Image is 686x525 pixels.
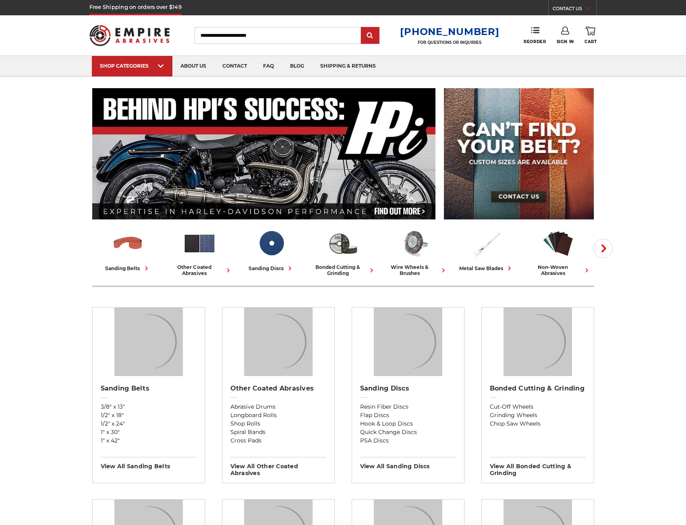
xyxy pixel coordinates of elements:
[504,308,572,376] img: Bonded Cutting & Grinding
[444,88,594,219] img: promo banner for custom belts.
[101,436,197,445] a: 1" x 42"
[92,88,436,219] img: Banner for an interview featuring Horsepower Inc who makes Harley performance upgrades featured o...
[230,420,326,428] a: Shop Rolls
[374,308,442,376] img: Sanding Discs
[230,436,326,445] a: Cross Pads
[459,264,514,273] div: metal saw blades
[454,227,519,273] a: metal saw blades
[311,227,376,276] a: bonded cutting & grinding
[553,4,597,15] a: CONTACT US
[230,411,326,420] a: Longboard Rolls
[382,227,448,276] a: wire wheels & brushes
[360,403,456,411] a: Resin Fiber Discs
[398,227,431,260] img: Wire Wheels & Brushes
[382,264,448,276] div: wire wheels & brushes
[101,384,197,393] h2: Sanding Belts
[255,227,288,260] img: Sanding Discs
[167,227,232,276] a: other coated abrasives
[255,56,282,76] a: faq
[360,428,456,436] a: Quick Change Discs
[326,227,360,260] img: Bonded Cutting & Grinding
[584,39,597,44] span: Cart
[101,411,197,420] a: 1/2" x 18"
[526,227,591,276] a: non-woven abrasives
[360,420,456,428] a: Hook & Loop Discs
[101,457,197,470] h3: View All sanding belts
[524,39,546,44] span: Reorder
[183,227,216,260] img: Other Coated Abrasives
[490,420,586,428] a: Chop Saw Wheels
[244,308,313,376] img: Other Coated Abrasives
[95,227,161,273] a: sanding belts
[114,308,183,376] img: Sanding Belts
[230,403,326,411] a: Abrasive Drums
[230,428,326,436] a: Spiral Bands
[101,403,197,411] a: 3/8" x 13"
[101,420,197,428] a: 1/2" x 24"
[490,403,586,411] a: Cut-Off Wheels
[360,411,456,420] a: Flap Discs
[167,264,232,276] div: other coated abrasives
[541,227,575,260] img: Non-woven Abrasives
[101,428,197,436] a: 1" x 30"
[239,227,304,273] a: sanding discs
[400,26,499,37] a: [PHONE_NUMBER]
[100,63,164,69] div: SHOP CATEGORIES
[360,436,456,445] a: PSA Discs
[362,28,378,44] input: Submit
[311,264,376,276] div: bonded cutting & grinding
[89,20,170,51] img: Empire Abrasives
[172,56,214,76] a: about us
[249,264,294,273] div: sanding discs
[524,27,546,44] a: Reorder
[106,264,151,273] div: sanding belts
[490,457,586,477] h3: View All bonded cutting & grinding
[214,56,255,76] a: contact
[111,227,145,260] img: Sanding Belts
[230,457,326,477] h3: View All other coated abrasives
[490,411,586,420] a: Grinding Wheels
[312,56,384,76] a: shipping & returns
[593,239,613,258] button: Next
[557,39,574,44] span: Sign In
[526,264,591,276] div: non-woven abrasives
[360,384,456,393] h2: Sanding Discs
[400,40,499,45] p: FOR QUESTIONS OR INQUIRIES
[470,227,503,260] img: Metal Saw Blades
[584,27,597,44] a: Cart
[490,384,586,393] h2: Bonded Cutting & Grinding
[282,56,312,76] a: blog
[230,384,326,393] h2: Other Coated Abrasives
[360,457,456,470] h3: View All sanding discs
